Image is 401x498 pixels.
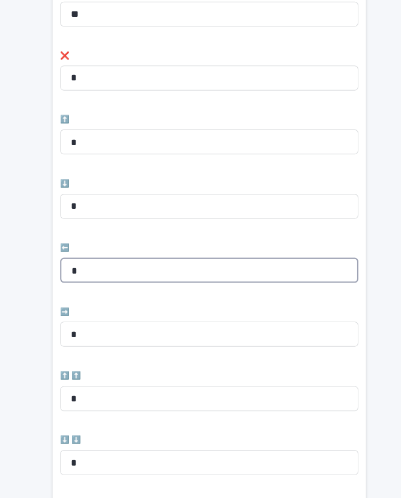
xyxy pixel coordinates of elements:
[58,296,67,303] span: ➡️
[58,235,67,242] span: ⬅️
[58,50,67,58] span: ❌
[58,173,67,180] span: ⬇️
[58,357,77,364] span: ⬆️ ⬆️
[58,419,77,426] span: ⬇️ ⬇️
[58,112,67,119] span: ⬆️
[58,480,77,487] span: ⬅️ ⬅️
